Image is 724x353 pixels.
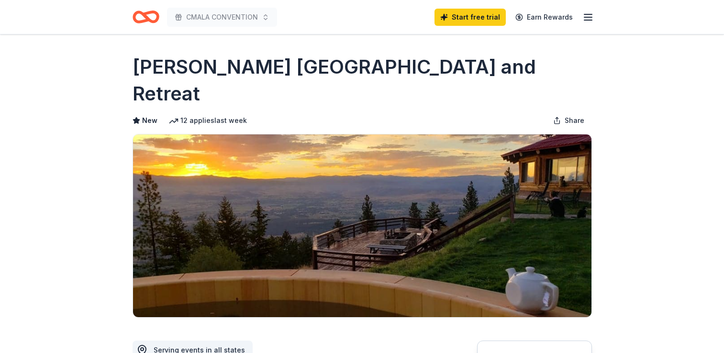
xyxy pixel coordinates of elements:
div: 12 applies last week [169,115,247,126]
span: CMALA CONVENTION [186,11,258,23]
span: Share [565,115,584,126]
img: Image for Downing Mountain Lodge and Retreat [133,134,591,317]
button: CMALA CONVENTION [167,8,277,27]
button: Share [546,111,592,130]
span: New [142,115,157,126]
a: Home [133,6,159,28]
a: Earn Rewards [510,9,579,26]
a: Start free trial [434,9,506,26]
h1: [PERSON_NAME] [GEOGRAPHIC_DATA] and Retreat [133,54,592,107]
